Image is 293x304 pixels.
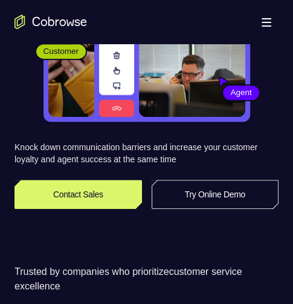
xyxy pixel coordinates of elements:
a: Go to the home page [14,15,87,29]
img: A series of tools used in co-browsing sessions [99,1,134,117]
a: Contact Sales [14,180,142,209]
img: A customer support agent talking on the phone [139,30,245,117]
p: Knock down communication barriers and increase your customer loyalty and agent success at the sam... [14,141,279,165]
a: Try Online Demo [152,180,279,209]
